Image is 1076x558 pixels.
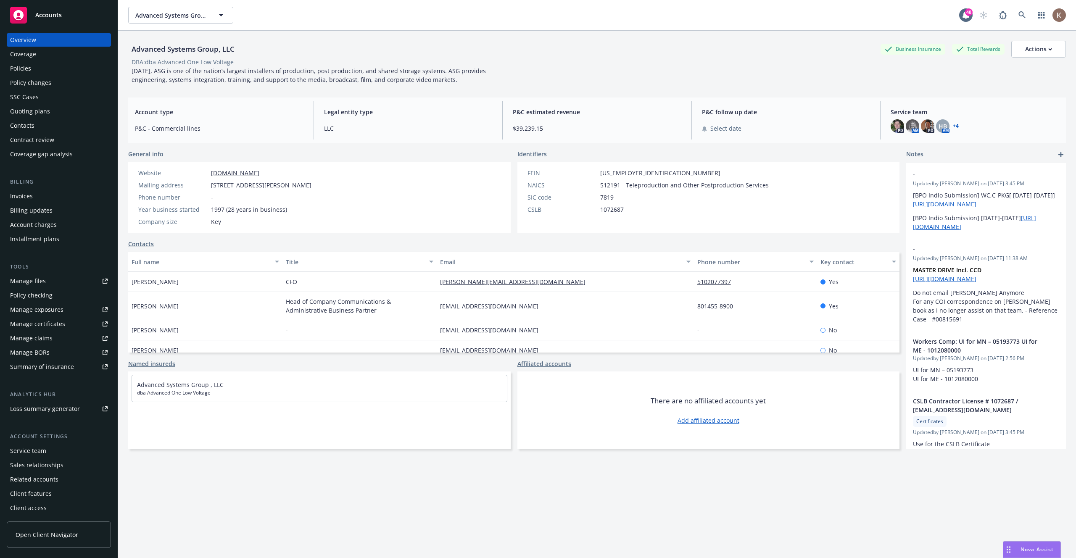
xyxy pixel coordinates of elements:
[10,105,50,118] div: Quoting plans
[1056,150,1066,160] a: add
[10,360,74,374] div: Summary of insurance
[211,217,221,226] span: Key
[211,205,287,214] span: 1997 (28 years in business)
[881,44,945,54] div: Business Insurance
[7,105,111,118] a: Quoting plans
[906,330,1066,390] div: Workers Comp: UI for MN – 05193773 UI for ME - 1012080000Updatedby [PERSON_NAME] on [DATE] 2:56 P...
[906,238,1066,330] div: -Updatedby [PERSON_NAME] on [DATE] 11:38 AMMASTER DRIVE Incl. CCD [URL][DOMAIN_NAME]Do not email ...
[135,108,303,116] span: Account type
[138,217,208,226] div: Company size
[7,178,111,186] div: Billing
[916,418,943,425] span: Certificates
[7,402,111,416] a: Loss summary generator
[282,252,437,272] button: Title
[132,258,270,266] div: Full name
[891,119,904,133] img: photo
[965,8,973,16] div: 48
[132,302,179,311] span: [PERSON_NAME]
[1011,41,1066,58] button: Actions
[829,326,837,334] span: No
[7,317,111,331] a: Manage certificates
[135,124,303,133] span: P&C - Commercial lines
[128,7,233,24] button: Advanced Systems Group, LLC
[1003,542,1014,558] div: Drag to move
[817,252,899,272] button: Key contact
[513,124,681,133] span: $39,239.15
[286,297,433,315] span: Head of Company Communications & Administrative Business Partner
[10,303,63,316] div: Manage exposures
[286,258,424,266] div: Title
[7,444,111,458] a: Service team
[7,332,111,345] a: Manage claims
[975,7,992,24] a: Start snowing
[10,487,52,500] div: Client features
[913,191,1059,208] p: [BPO Indio Submission] WC,C-PKG[ [DATE]-[DATE]]
[694,252,818,272] button: Phone number
[913,266,981,274] strong: MASTER DRIVE Incl. CCD
[7,432,111,441] div: Account settings
[137,389,502,397] span: dba Advanced One Low Voltage
[138,193,208,202] div: Phone number
[10,274,46,288] div: Manage files
[440,278,592,286] a: [PERSON_NAME][EMAIL_ADDRESS][DOMAIN_NAME]
[286,326,288,334] span: -
[913,213,1059,231] p: [BPO Indio Submission] [DATE]-[DATE]
[10,76,51,89] div: Policy changes
[906,150,923,160] span: Notes
[10,90,39,104] div: SSC Cases
[939,122,947,131] span: HB
[891,108,1059,116] span: Service team
[829,302,839,311] span: Yes
[128,44,238,55] div: Advanced Systems Group, LLC
[128,240,154,248] a: Contacts
[913,366,1059,383] p: UI for MN – 05193773 UI for ME - 1012080000
[135,11,208,20] span: Advanced Systems Group, LLC
[913,397,1037,414] span: CSLB Contractor License # 1072687 / [EMAIL_ADDRESS][DOMAIN_NAME]
[10,501,47,515] div: Client access
[211,193,213,202] span: -
[697,326,706,334] a: -
[527,193,597,202] div: SIC code
[710,124,741,133] span: Select date
[7,360,111,374] a: Summary of insurance
[994,7,1011,24] a: Report a Bug
[440,326,545,334] a: [EMAIL_ADDRESS][DOMAIN_NAME]
[138,181,208,190] div: Mailing address
[10,402,80,416] div: Loss summary generator
[7,62,111,75] a: Policies
[1014,7,1031,24] a: Search
[128,150,164,158] span: General info
[527,205,597,214] div: CSLB
[906,390,1066,455] div: CSLB Contractor License # 1072687 / [EMAIL_ADDRESS][DOMAIN_NAME]CertificatesUpdatedby [PERSON_NAM...
[1052,8,1066,22] img: photo
[10,332,53,345] div: Manage claims
[7,47,111,61] a: Coverage
[132,58,234,66] div: DBA: dba Advanced One Low Voltage
[7,303,111,316] a: Manage exposures
[697,278,738,286] a: 5102077397
[132,277,179,286] span: [PERSON_NAME]
[324,124,493,133] span: LLC
[7,263,111,271] div: Tools
[913,337,1037,355] span: Workers Comp: UI for MN – 05193773 UI for ME - 1012080000
[16,530,78,539] span: Open Client Navigator
[913,170,1037,179] span: -
[35,12,62,18] span: Accounts
[600,181,769,190] span: 512191 - Teleproduction and Other Postproduction Services
[7,190,111,203] a: Invoices
[10,47,36,61] div: Coverage
[906,163,1066,238] div: -Updatedby [PERSON_NAME] on [DATE] 3:45 PM[BPO Indio Submission] WC,C-PKG[ [DATE]-[DATE]][URL][DO...
[10,458,63,472] div: Sales relationships
[10,62,31,75] div: Policies
[7,76,111,89] a: Policy changes
[7,458,111,472] a: Sales relationships
[440,302,545,310] a: [EMAIL_ADDRESS][DOMAIN_NAME]
[132,326,179,334] span: [PERSON_NAME]
[138,168,208,177] div: Website
[10,218,57,232] div: Account charges
[1033,7,1050,24] a: Switch app
[953,124,959,129] a: +4
[906,119,919,133] img: photo
[10,317,65,331] div: Manage certificates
